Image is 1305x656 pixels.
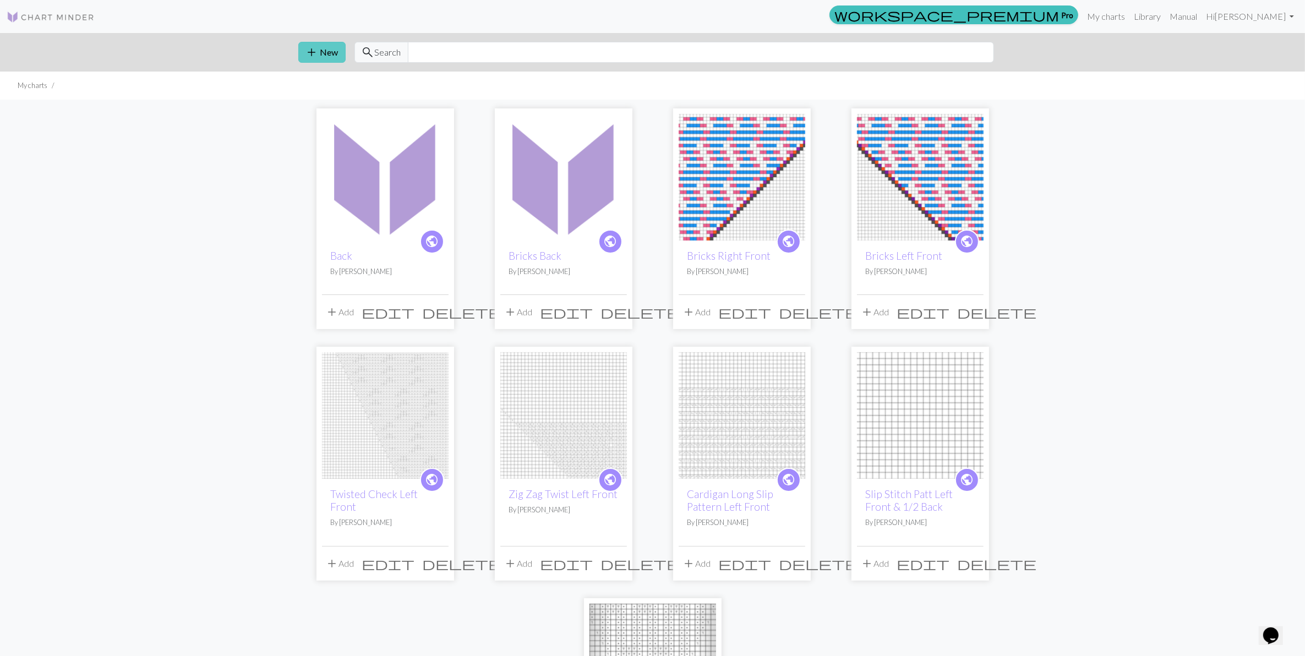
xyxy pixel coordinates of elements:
span: add [326,556,339,571]
a: My charts [1083,6,1129,28]
button: Add [679,553,715,574]
span: edit [540,556,593,571]
p: By [PERSON_NAME] [509,505,618,515]
a: Bricks Right Front [687,249,771,262]
button: Add [500,302,537,322]
button: Add [500,553,537,574]
img: Bricks Left Front [857,114,984,240]
button: Delete [776,302,862,322]
span: delete [601,556,680,571]
p: By [PERSON_NAME] [687,517,796,528]
a: Hi[PERSON_NAME] [1202,6,1298,28]
i: Edit [540,305,593,319]
button: Edit [537,302,597,322]
i: Edit [719,305,772,319]
a: Bricks Back [509,249,562,262]
button: Delete [954,302,1041,322]
img: Cardigan Double Lattice Right Back [679,352,805,479]
a: Bricks Right Front [679,171,805,181]
button: Delete [776,553,862,574]
span: public [603,233,617,250]
i: Edit [897,557,950,570]
a: Bricks Back [500,171,627,181]
button: Delete [419,302,506,322]
span: edit [719,304,772,320]
a: Cardigan Double Lattice Right Back [679,409,805,419]
a: public [420,229,444,254]
span: edit [897,304,950,320]
span: edit [897,556,950,571]
i: public [425,469,439,491]
span: add [504,556,517,571]
a: public [955,229,979,254]
span: add [861,304,874,320]
a: Pro [829,6,1078,24]
a: Zig Zag Twist Left Front [509,488,618,500]
span: delete [958,556,1037,571]
span: edit [540,304,593,320]
p: By [PERSON_NAME] [331,517,440,528]
button: Edit [715,302,776,322]
button: Delete [954,553,1041,574]
a: Zig Zag Twist Left Front [500,409,627,419]
a: Twisted Check Left Front [322,409,449,419]
span: public [782,471,795,488]
a: Back [331,249,353,262]
button: Edit [893,302,954,322]
span: delete [423,304,502,320]
span: add [305,45,319,60]
span: public [960,233,974,250]
span: edit [719,556,772,571]
span: public [425,471,439,488]
i: public [425,231,439,253]
p: By [PERSON_NAME] [866,517,975,528]
button: Add [322,302,358,322]
span: search [362,45,375,60]
i: Edit [897,305,950,319]
button: Edit [893,553,954,574]
button: Add [857,302,893,322]
a: Back [322,171,449,181]
span: public [603,471,617,488]
span: add [682,304,696,320]
i: public [960,231,974,253]
a: public [955,468,979,492]
p: By [PERSON_NAME] [866,266,975,277]
button: Edit [358,302,419,322]
p: By [PERSON_NAME] [509,266,618,277]
a: public [420,468,444,492]
i: public [603,231,617,253]
button: Edit [358,553,419,574]
a: public [777,468,801,492]
img: Logo [7,10,95,24]
a: public [598,229,623,254]
img: Bricks Back [500,114,627,240]
a: Slip Stitch Patt Left Front & 1/2 Back [866,488,953,513]
span: add [504,304,517,320]
img: Bricks Right Front [679,114,805,240]
i: Edit [540,557,593,570]
p: By [PERSON_NAME] [331,266,440,277]
a: Bricks Left Front [866,249,943,262]
a: Bricks Left Front [857,171,984,181]
img: Back [322,114,449,240]
a: public [598,468,623,492]
span: delete [423,556,502,571]
a: public [777,229,801,254]
a: Cardigan Long Slip Pattern Left Front [687,488,774,513]
span: public [960,471,974,488]
img: Zig Zag Twist Left Front [500,352,627,479]
button: Delete [597,553,684,574]
img: Slip Stitch Patt Left Front & 1/2 Back [857,352,984,479]
span: edit [362,304,415,320]
span: delete [958,304,1037,320]
button: New [298,42,346,63]
i: public [603,469,617,491]
button: Delete [597,302,684,322]
span: public [782,233,795,250]
i: public [960,469,974,491]
i: public [782,231,795,253]
i: Edit [362,557,415,570]
button: Add [679,302,715,322]
span: edit [362,556,415,571]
